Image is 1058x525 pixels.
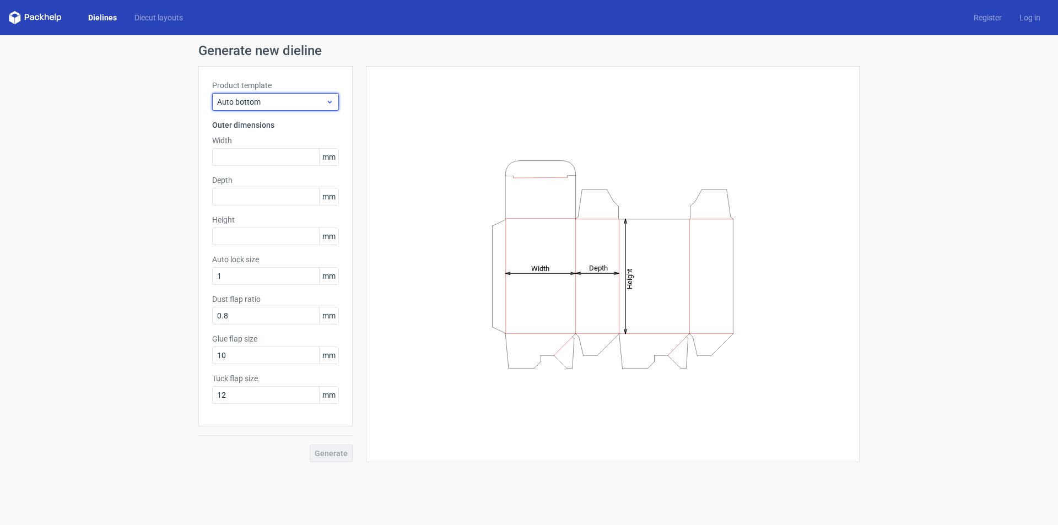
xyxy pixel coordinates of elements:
[319,228,338,245] span: mm
[319,387,338,403] span: mm
[212,254,339,265] label: Auto lock size
[198,44,860,57] h1: Generate new dieline
[212,175,339,186] label: Depth
[79,12,126,23] a: Dielines
[319,268,338,284] span: mm
[126,12,192,23] a: Diecut layouts
[625,268,634,289] tspan: Height
[212,214,339,225] label: Height
[589,264,608,272] tspan: Depth
[212,120,339,131] h3: Outer dimensions
[319,307,338,324] span: mm
[212,294,339,305] label: Dust flap ratio
[319,149,338,165] span: mm
[217,96,326,107] span: Auto bottom
[319,188,338,205] span: mm
[1011,12,1049,23] a: Log in
[965,12,1011,23] a: Register
[212,373,339,384] label: Tuck flap size
[212,80,339,91] label: Product template
[319,347,338,364] span: mm
[531,264,549,272] tspan: Width
[212,135,339,146] label: Width
[212,333,339,344] label: Glue flap size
